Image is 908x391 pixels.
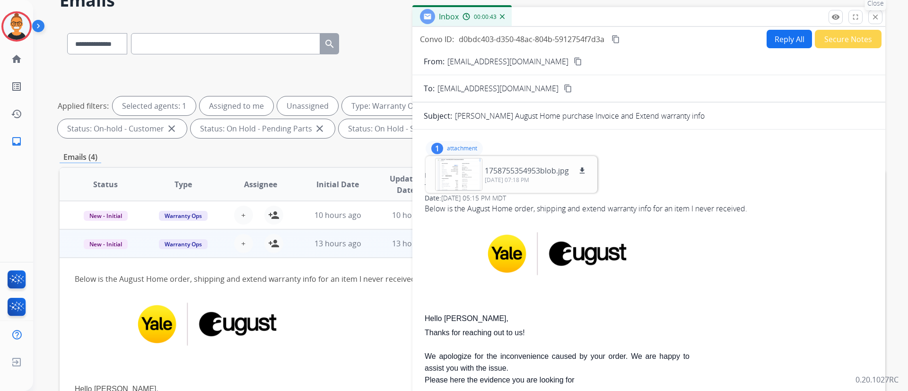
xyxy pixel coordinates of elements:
span: + [241,238,245,249]
span: Thanks for reaching out to us! We apologize for the inconvenience caused by your order. We are ha... [425,329,690,384]
p: 1758755354953blob.jpg [485,165,569,176]
p: [PERSON_NAME] August Home purchase Invoice and Extend warranty info [455,110,705,122]
mat-icon: content_copy [574,57,582,66]
span: [EMAIL_ADDRESS][DOMAIN_NAME] [437,83,559,94]
p: To: [424,83,435,94]
span: 10 hours ago [392,210,439,220]
span: New - Initial [84,211,128,221]
button: + [234,206,253,225]
span: 13 hours ago [392,238,439,249]
span: 10 hours ago [314,210,361,220]
span: d0bdc403-d350-48ac-804b-5912754f7d3a [459,34,604,44]
mat-icon: home [11,53,22,65]
p: Emails (4) [60,151,101,163]
span: Warranty Ops [159,239,208,249]
span: 13 hours ago [314,238,361,249]
mat-icon: content_copy [611,35,620,43]
mat-icon: close [166,123,177,134]
span: [DATE] 05:15 PM MDT [441,193,506,202]
div: Status: On-hold - Customer [58,119,187,138]
button: Secure Notes [815,30,882,48]
p: [EMAIL_ADDRESS][DOMAIN_NAME] [447,56,568,67]
img: avatar [3,13,30,40]
div: Below is the August Home order, shipping and extend warranty info for an item I never received. [425,203,873,214]
mat-icon: remove_red_eye [831,13,840,21]
p: From: [424,56,445,67]
p: Subject: [424,110,452,122]
button: Close [868,10,882,24]
p: Applied filters: [58,100,109,112]
img: 7bb900de585f9bfaf0d66374111fdd22.png [486,226,628,282]
span: + [241,209,245,221]
div: Type: Warranty Ops [342,96,445,115]
mat-icon: content_copy [564,84,572,93]
span: 00:00:43 [474,13,497,21]
mat-icon: download [578,166,586,175]
p: Convo ID: [420,34,454,45]
mat-icon: search [324,38,335,50]
div: Date: [425,193,873,203]
p: 0.20.1027RC [856,374,899,385]
span: Warranty Ops [159,211,208,221]
mat-icon: fullscreen [851,13,860,21]
span: Assignee [244,179,277,190]
span: New - Initial [84,239,128,249]
mat-icon: inbox [11,136,22,147]
div: Selected agents: 1 [113,96,196,115]
div: Status: On Hold - Servicers [339,119,465,138]
span: Updated Date [384,173,428,196]
div: Assigned to me [200,96,273,115]
mat-icon: list_alt [11,81,22,92]
span: Initial Date [316,179,359,190]
mat-icon: close [871,13,880,21]
button: Reply All [767,30,812,48]
div: Status: On Hold - Pending Parts [191,119,335,138]
p: attachment [447,145,477,152]
mat-icon: history [11,108,22,120]
img: 7bb900de585f9bfaf0d66374111fdd22.png [136,296,278,352]
mat-icon: close [314,123,325,134]
button: + [234,234,253,253]
span: Hello [PERSON_NAME], [425,314,508,322]
div: 1 [431,143,443,154]
mat-icon: person_add [268,238,279,249]
span: Inbox [439,11,459,22]
span: Status [93,179,118,190]
div: Unassigned [277,96,338,115]
p: [DATE] 07:18 PM [485,176,588,184]
div: From: [425,171,873,180]
div: Below is the August Home order, shipping and extend warranty info for an item I never received. [75,273,716,285]
span: Type [175,179,192,190]
mat-icon: person_add [268,209,279,221]
div: To: [425,182,873,191]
